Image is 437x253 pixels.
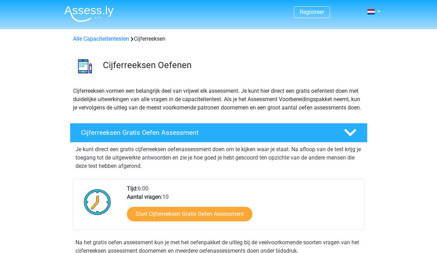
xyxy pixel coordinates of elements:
p: Je kunt direct een gratis cijferreeksen oefenassessment doen om te kijken waar je staat. Na afloo... [75,145,362,170]
a: Cijferreeksen Gratis Oefen Assessment [67,123,370,142]
b: Aantal vragen: [127,194,162,200]
a: Alle Capaciteitentesten [73,35,129,42]
a: Start Cijferreeksen Gratis Oefen Assessment [127,207,252,221]
img: Assessly [64,6,114,22]
div: 6:00 10 [122,185,364,230]
a: Registreer [300,9,324,15]
b: Tijd: [127,185,138,192]
img: cijferreeksen [70,51,100,81]
h4: Cijferreeksen Gratis Oefen Assessment [81,129,333,137]
h3: Cijferreeksen Oefenen [103,60,362,71]
p: Cijferreeksen vormen een belangrijk deel van vrijwel elk assessment. Je kunt hier direct een grat... [73,87,364,112]
div: Cijferreeksen [70,35,367,43]
img: Klok [80,185,115,219]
